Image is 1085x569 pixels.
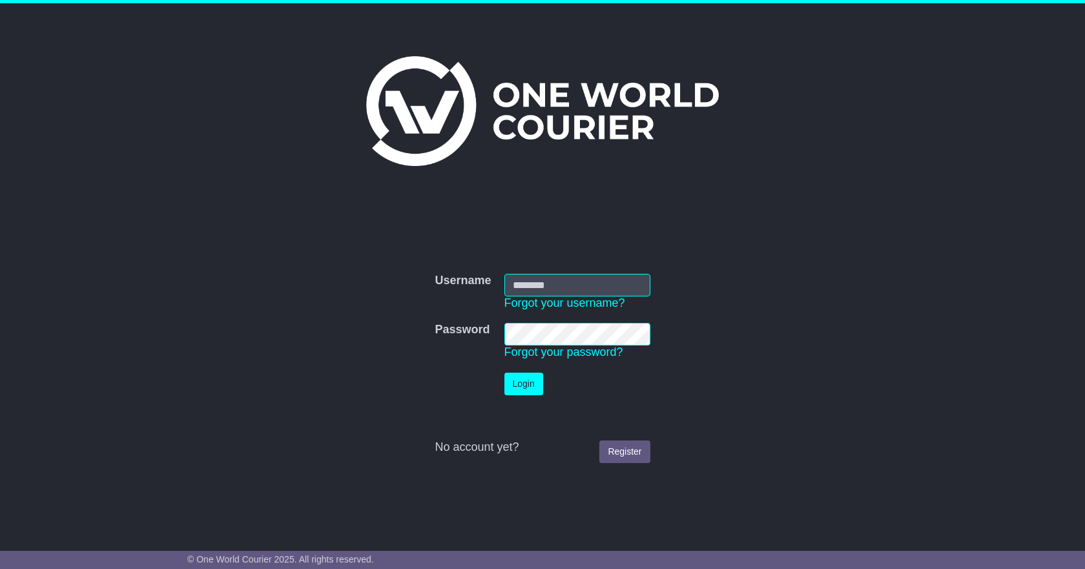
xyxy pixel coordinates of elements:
label: Username [435,274,491,288]
img: One World [366,56,719,166]
label: Password [435,323,490,337]
a: Forgot your username? [504,296,625,309]
span: © One World Courier 2025. All rights reserved. [187,554,374,564]
a: Register [599,440,650,463]
button: Login [504,373,543,395]
div: No account yet? [435,440,650,455]
a: Forgot your password? [504,346,623,358]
